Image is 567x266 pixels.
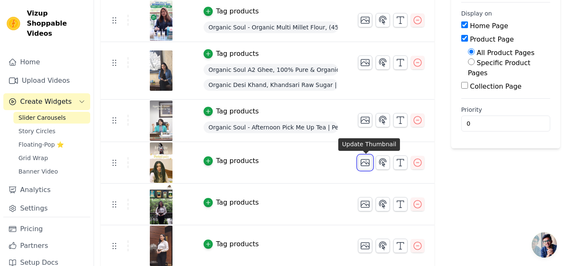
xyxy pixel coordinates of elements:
a: Upload Videos [3,72,90,89]
img: vizup-images-b4ef.png [149,226,173,266]
span: Organic Soul - Organic Multi Millet Flour, (450 gm) | Bajra, Ragi, Jowar, Amaranth, Barnyard, Fox... [204,21,338,33]
a: Floating-Pop ⭐ [13,139,90,150]
span: Floating-Pop ⭐ [18,140,64,149]
button: Tag products [204,106,259,116]
button: Change Thumbnail [358,113,372,127]
button: Tag products [204,198,259,208]
button: Change Thumbnail [358,55,372,70]
button: Change Thumbnail [358,13,372,27]
button: Tag products [204,156,259,166]
label: Home Page [470,22,508,30]
img: vizup-images-d4c1.png [149,184,173,224]
button: Tag products [204,239,259,249]
legend: Display on [461,9,492,18]
a: Slider Carousels [13,112,90,124]
div: Tag products [216,6,259,16]
button: Change Thumbnail [358,197,372,211]
span: Banner Video [18,167,58,176]
span: Create Widgets [20,97,72,107]
div: Tag products [216,198,259,208]
button: Tag products [204,49,259,59]
img: hex-53fea9adfbad48dd91a0e2ba35d22ab3.jpg [149,0,173,41]
a: Banner Video [13,166,90,177]
label: All Product Pages [477,49,535,57]
label: Collection Page [470,82,522,90]
img: Vizup [7,17,20,30]
a: Pricing [3,221,90,237]
a: Open chat [532,232,557,258]
a: Home [3,54,90,71]
label: Specific Product Pages [468,59,530,77]
button: Create Widgets [3,93,90,110]
span: Slider Carousels [18,113,66,122]
label: Product Page [470,35,514,43]
span: Organic Desi Khand, Khandsari Raw Sugar | 100% Organic & Unprocessed [204,79,338,91]
span: Grid Wrap [18,154,48,162]
a: Settings [3,200,90,217]
div: Tag products [216,156,259,166]
div: Tag products [216,239,259,249]
button: Change Thumbnail [358,239,372,253]
a: Story Circles [13,125,90,137]
span: Story Circles [18,127,55,135]
img: hex-bc70ccca0d8940c9b6759a56980b3552.jpg [149,100,173,141]
span: Vizup Shoppable Videos [27,8,87,39]
span: Organic Soul A2 Ghee, 100% Pure & Organic A2 Desi Cow Ghee | Traditional Bilona Method, Curd Churned [204,64,338,76]
button: Tag products [204,6,259,16]
div: Tag products [216,106,259,116]
label: Priority [461,105,550,114]
a: Grid Wrap [13,152,90,164]
img: vizup-images-c7a4.png [149,142,173,183]
span: Organic Soul - Afternoon Pick Me Up Tea | Peppermint, Lemongrass, Green Tea | 20 Sachets (36 gm) [204,121,338,133]
button: Change Thumbnail [358,155,372,170]
a: Analytics [3,182,90,198]
div: Tag products [216,49,259,59]
img: hex-e88ee50f5c9841c689cf9144d95286bc.jpg [149,50,173,91]
a: Partners [3,237,90,254]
